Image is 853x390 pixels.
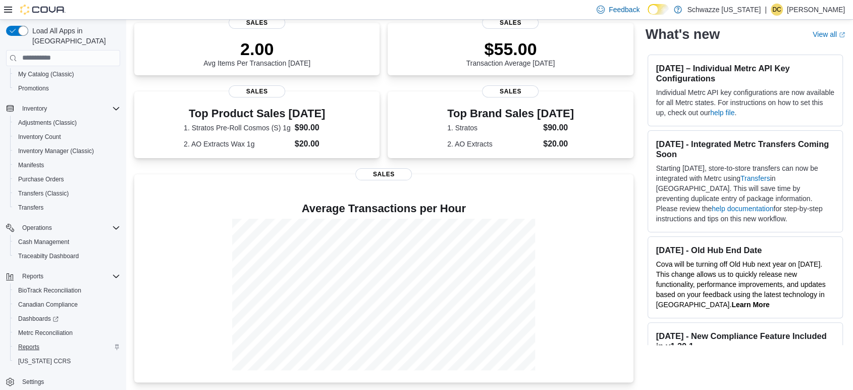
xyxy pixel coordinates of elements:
[10,201,124,215] button: Transfers
[22,224,52,232] span: Operations
[14,173,68,185] a: Purchase Orders
[14,159,120,171] span: Manifests
[687,4,761,16] p: Schwazze [US_STATE]
[14,313,120,325] span: Dashboards
[2,102,124,116] button: Inventory
[543,122,574,134] dd: $90.00
[14,159,48,171] a: Manifests
[10,326,124,340] button: Metrc Reconciliation
[14,327,120,339] span: Metrc Reconciliation
[18,103,51,115] button: Inventory
[656,139,834,159] h3: [DATE] - Integrated Metrc Transfers Coming Soon
[22,105,47,113] span: Inventory
[656,245,834,255] h3: [DATE] - Old Hub End Date
[2,269,124,283] button: Reports
[10,67,124,81] button: My Catalog (Classic)
[18,315,59,323] span: Dashboards
[18,189,69,198] span: Transfers (Classic)
[229,17,285,29] span: Sales
[184,123,291,133] dt: 1. Stratos Pre-Roll Cosmos (S) 1g
[14,202,120,214] span: Transfers
[14,187,73,200] a: Transfers (Classic)
[10,130,124,144] button: Inventory Count
[14,145,120,157] span: Inventory Manager (Classic)
[18,252,79,260] span: Traceabilty Dashboard
[14,355,75,367] a: [US_STATE] CCRS
[14,145,98,157] a: Inventory Manager (Classic)
[10,312,124,326] a: Dashboards
[787,4,845,16] p: [PERSON_NAME]
[28,26,120,46] span: Load All Apps in [GEOGRAPHIC_DATA]
[203,39,310,59] p: 2.00
[2,221,124,235] button: Operations
[466,39,555,59] p: $55.00
[203,39,310,67] div: Avg Items Per Transaction [DATE]
[14,82,120,94] span: Promotions
[10,186,124,201] button: Transfers (Classic)
[18,103,120,115] span: Inventory
[184,108,330,120] h3: Top Product Sales [DATE]
[14,82,53,94] a: Promotions
[482,17,539,29] span: Sales
[355,168,412,180] span: Sales
[14,250,83,262] a: Traceabilty Dashboard
[648,4,669,15] input: Dark Mode
[14,299,120,311] span: Canadian Compliance
[14,250,120,262] span: Traceabilty Dashboard
[22,272,43,280] span: Reports
[14,284,120,297] span: BioTrack Reconciliation
[14,236,120,248] span: Cash Management
[710,109,734,117] a: help file
[656,163,834,224] p: Starting [DATE], store-to-store transfers can now be integrated with Metrc using in [GEOGRAPHIC_D...
[10,172,124,186] button: Purchase Orders
[10,235,124,249] button: Cash Management
[18,119,77,127] span: Adjustments (Classic)
[656,260,826,309] span: Cova will be turning off Old Hub next year on [DATE]. This change allows us to quickly release ne...
[18,133,61,141] span: Inventory Count
[656,87,834,118] p: Individual Metrc API key configurations are now available for all Metrc states. For instructions ...
[10,116,124,130] button: Adjustments (Classic)
[482,85,539,97] span: Sales
[447,108,574,120] h3: Top Brand Sales [DATE]
[18,343,39,351] span: Reports
[10,354,124,368] button: [US_STATE] CCRS
[14,68,120,80] span: My Catalog (Classic)
[18,301,78,309] span: Canadian Compliance
[18,175,64,183] span: Purchase Orders
[22,378,44,386] span: Settings
[20,5,66,15] img: Cova
[18,147,94,155] span: Inventory Manager (Classic)
[14,236,73,248] a: Cash Management
[765,4,767,16] p: |
[14,313,63,325] a: Dashboards
[10,81,124,95] button: Promotions
[771,4,783,16] div: Daniel castillo
[18,329,73,337] span: Metrc Reconciliation
[740,174,770,182] a: Transfers
[18,161,44,169] span: Manifests
[14,117,120,129] span: Adjustments (Classic)
[18,238,69,246] span: Cash Management
[10,249,124,263] button: Traceabilty Dashboard
[14,341,43,353] a: Reports
[447,139,539,149] dt: 2. AO Extracts
[14,131,120,143] span: Inventory Count
[731,301,769,309] a: Learn More
[18,286,81,295] span: BioTrack Reconciliation
[656,63,834,83] h3: [DATE] – Individual Metrc API Key Configurations
[14,284,85,297] a: BioTrack Reconciliation
[18,270,120,282] span: Reports
[543,138,574,150] dd: $20.00
[229,85,285,97] span: Sales
[609,5,639,15] span: Feedback
[646,26,720,42] h2: What's new
[295,138,331,150] dd: $20.00
[10,298,124,312] button: Canadian Compliance
[142,203,625,215] h4: Average Transactions per Hour
[2,374,124,389] button: Settings
[10,144,124,158] button: Inventory Manager (Classic)
[18,357,71,365] span: [US_STATE] CCRS
[14,355,120,367] span: Washington CCRS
